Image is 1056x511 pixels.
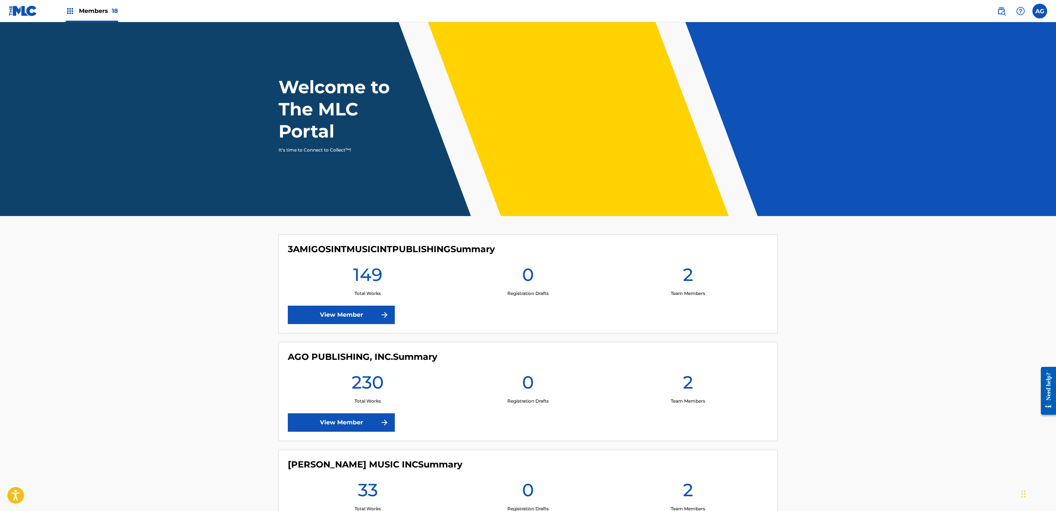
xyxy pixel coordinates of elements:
img: Top Rightsholders [66,7,75,15]
h1: 0 [522,264,534,290]
iframe: Resource Center [1035,361,1056,420]
span: Members [79,7,118,15]
div: Drag [1021,483,1026,505]
h1: 0 [522,479,534,505]
h4: AGO PUBLISHING, INC. [288,351,437,362]
a: Public Search [994,4,1009,18]
h1: Welcome to The MLC Portal [279,76,417,142]
h1: 230 [352,371,384,398]
iframe: Chat Widget [1019,476,1056,511]
div: Help [1013,4,1028,18]
p: Team Members [671,398,705,404]
p: Registration Drafts [507,290,549,297]
p: Registration Drafts [507,398,549,404]
p: Team Members [671,290,705,297]
div: User Menu [1032,4,1047,18]
h1: 33 [358,479,378,505]
img: help [1016,7,1025,15]
a: View Member [288,413,395,432]
h4: CHAVEZ MUSIC INC [288,459,462,470]
h1: 2 [683,479,693,505]
p: It's time to Connect to Collect™! [279,147,407,153]
h1: 2 [683,264,693,290]
span: 18 [112,7,118,14]
a: View Member [288,306,395,324]
p: Total Works [355,398,381,404]
img: search [997,7,1006,15]
h1: 149 [353,264,383,290]
h1: 2 [683,371,693,398]
img: MLC Logo [9,6,37,16]
p: Total Works [355,290,381,297]
img: f7272a7cc735f4ea7f67.svg [380,310,389,319]
h1: 0 [522,371,534,398]
img: f7272a7cc735f4ea7f67.svg [380,418,389,427]
h4: 3AMIGOSINTMUSICINTPUBLISHING [288,244,495,255]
